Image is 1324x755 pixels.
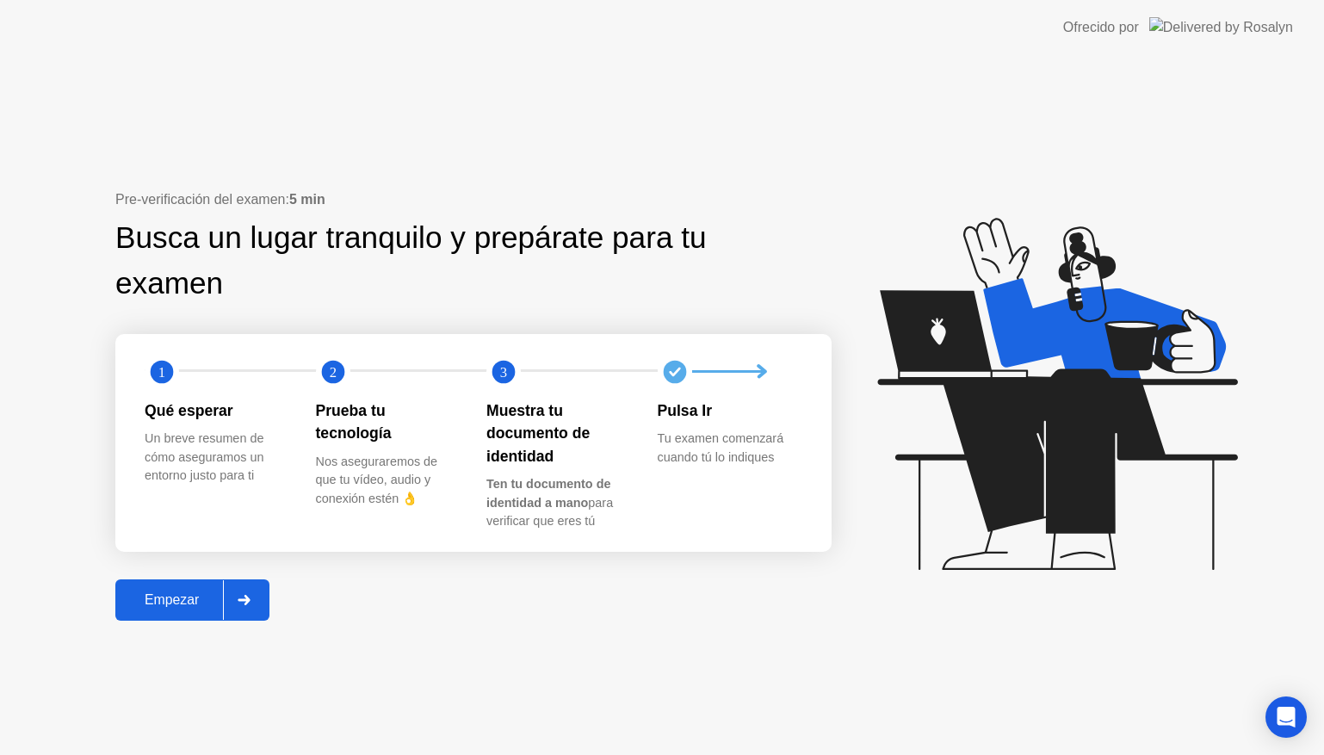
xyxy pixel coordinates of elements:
b: Ten tu documento de identidad a mano [486,477,610,510]
div: Un breve resumen de cómo aseguramos un entorno justo para ti [145,430,288,486]
img: Delivered by Rosalyn [1149,17,1293,37]
div: Nos aseguraremos de que tu vídeo, audio y conexión estén 👌 [316,453,460,509]
div: Pre-verificación del examen: [115,189,832,210]
div: para verificar que eres tú [486,475,630,531]
div: Busca un lugar tranquilo y prepárate para tu examen [115,215,722,306]
div: Qué esperar [145,399,288,422]
div: Muestra tu documento de identidad [486,399,630,467]
text: 1 [158,363,165,380]
div: Open Intercom Messenger [1265,696,1307,738]
text: 2 [329,363,336,380]
div: Pulsa Ir [658,399,801,422]
text: 3 [500,363,507,380]
div: Tu examen comenzará cuando tú lo indiques [658,430,801,467]
b: 5 min [289,192,325,207]
div: Prueba tu tecnología [316,399,460,445]
button: Empezar [115,579,269,621]
div: Empezar [121,592,223,608]
div: Ofrecido por [1063,17,1139,38]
